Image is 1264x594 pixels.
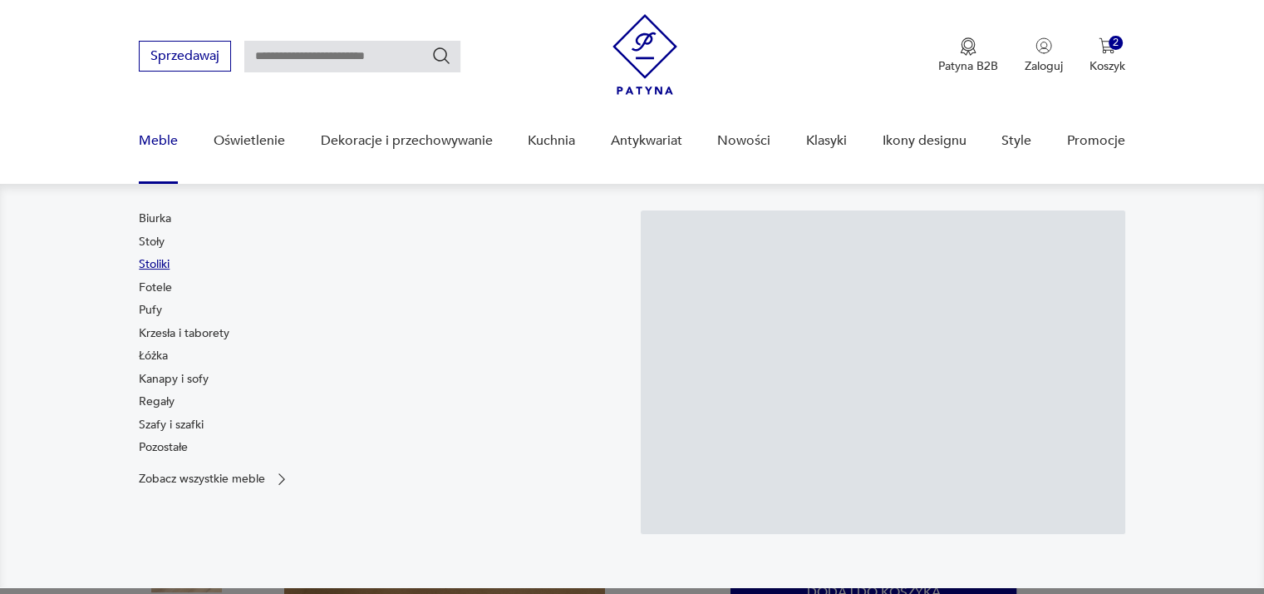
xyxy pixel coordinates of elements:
a: Zobacz wszystkie meble [139,471,290,488]
a: Oświetlenie [214,109,285,173]
a: Dekoracje i przechowywanie [320,109,492,173]
a: Biurka [139,210,171,227]
a: Style [1001,109,1031,173]
img: Ikona koszyka [1099,37,1115,54]
a: Ikony designu [882,109,966,173]
a: Sprzedawaj [139,52,231,63]
img: Ikona medalu [960,37,976,56]
a: Nowości [717,109,770,173]
img: Ikonka użytkownika [1035,37,1052,54]
a: Stoliki [139,256,170,273]
button: Patyna B2B [938,37,998,74]
a: Regały [139,394,175,410]
button: 2Koszyk [1089,37,1125,74]
a: Pozostałe [139,439,188,456]
a: Krzesła i taborety [139,325,229,342]
a: Ikona medaluPatyna B2B [938,37,998,74]
a: Szafy i szafki [139,417,204,433]
a: Łóżka [139,348,168,364]
a: Stoły [139,234,165,250]
button: Sprzedawaj [139,41,231,72]
a: Kuchnia [528,109,575,173]
a: Pufy [139,302,162,319]
a: Klasyki [806,109,847,173]
a: Kanapy i sofy [139,371,209,388]
p: Patyna B2B [938,58,998,74]
a: Fotele [139,280,172,296]
button: Szukaj [431,46,451,66]
p: Koszyk [1089,58,1125,74]
div: 2 [1109,36,1123,50]
img: Patyna - sklep z meblami i dekoracjami vintage [612,14,677,95]
a: Promocje [1067,109,1125,173]
a: Antykwariat [611,109,682,173]
a: Meble [139,109,178,173]
p: Zobacz wszystkie meble [139,473,265,484]
button: Zaloguj [1025,37,1063,74]
p: Zaloguj [1025,58,1063,74]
